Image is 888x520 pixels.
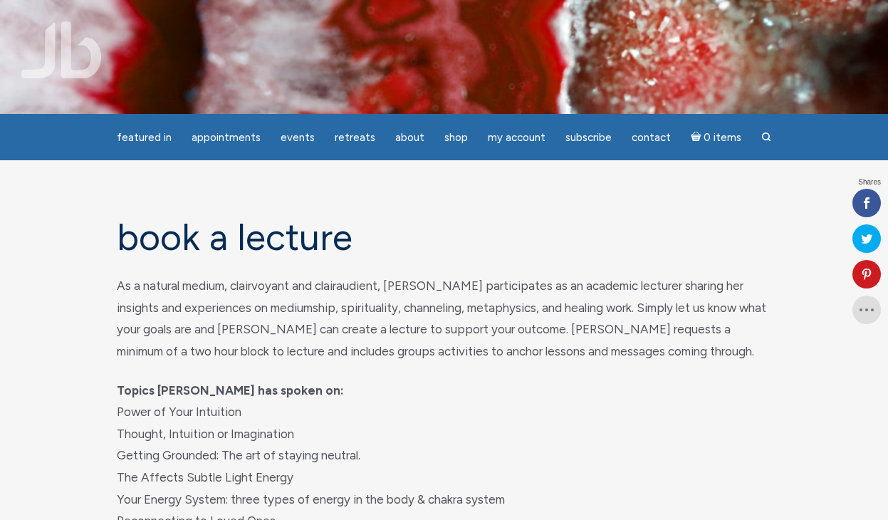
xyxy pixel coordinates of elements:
strong: Topics [PERSON_NAME] has spoken on: [117,383,344,397]
a: Shop [436,124,476,152]
span: featured in [117,131,172,144]
i: Cart [691,131,704,144]
a: My Account [479,124,554,152]
span: 0 items [704,132,741,143]
span: Shares [858,179,881,186]
h1: Book a Lecture [117,217,772,258]
span: Subscribe [565,131,612,144]
a: Appointments [183,124,269,152]
span: Events [281,131,315,144]
a: Subscribe [557,124,620,152]
span: My Account [488,131,545,144]
a: featured in [108,124,180,152]
img: Jamie Butler. The Everyday Medium [21,21,102,78]
p: As a natural medium, clairvoyant and clairaudient, [PERSON_NAME] participates as an academic lect... [117,275,772,362]
a: Cart0 items [682,123,751,152]
a: Events [272,124,323,152]
span: Appointments [192,131,261,144]
span: About [395,131,424,144]
span: Shop [444,131,468,144]
span: Retreats [335,131,375,144]
a: Retreats [326,124,384,152]
a: About [387,124,433,152]
a: Contact [623,124,679,152]
span: Contact [632,131,671,144]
